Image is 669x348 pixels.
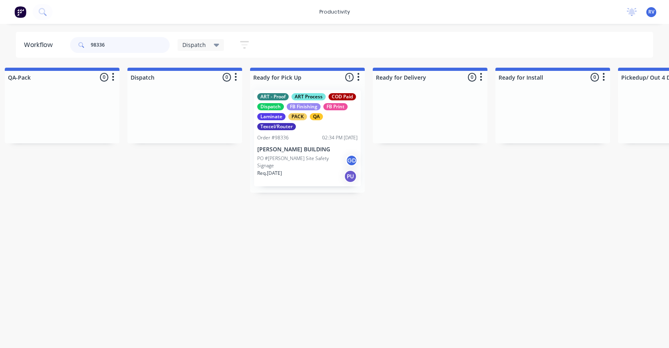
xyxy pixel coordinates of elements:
p: PO #[PERSON_NAME] Site Safety Signage [257,155,346,169]
div: productivity [315,6,354,18]
div: PACK [288,113,307,120]
div: GD [346,154,358,166]
div: Workflow [24,40,57,50]
div: ART - Proof [257,93,289,100]
div: Order #98336 [257,134,289,141]
span: Dispatch [182,41,206,49]
p: [PERSON_NAME] BUILDING [257,146,358,153]
div: 02:34 PM [DATE] [322,134,358,141]
div: FB Finishing [287,103,321,110]
p: Req. [DATE] [257,170,282,177]
div: PU [344,170,357,183]
div: ART Process [291,93,326,100]
div: Texcel/Router [257,123,296,130]
div: QA [310,113,323,120]
div: ART - ProofART ProcessCOD PaidDispatchFB FinishingFB PrintLaminatePACKQATexcel/RouterOrder #98336... [254,90,361,186]
img: Factory [14,6,26,18]
input: Search for orders... [91,37,170,53]
span: RV [648,8,654,16]
div: FB Print [323,103,348,110]
div: COD Paid [329,93,356,100]
div: Laminate [257,113,286,120]
div: Dispatch [257,103,284,110]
